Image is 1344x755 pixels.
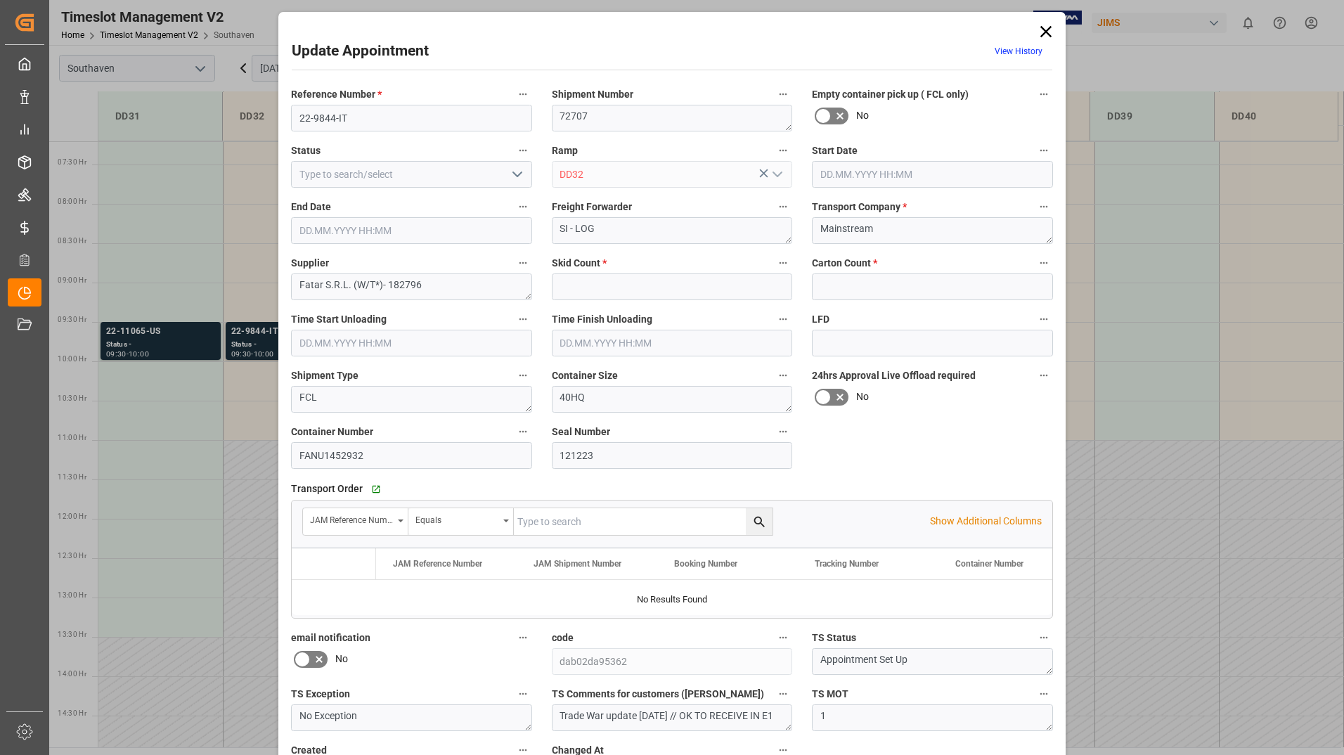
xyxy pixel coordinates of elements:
[303,508,408,535] button: open menu
[1035,366,1053,385] button: 24hrs Approval Live Offload required
[552,425,610,439] span: Seal Number
[552,386,793,413] textarea: 40HQ
[505,164,526,186] button: open menu
[291,368,358,383] span: Shipment Type
[1035,685,1053,703] button: TS MOT
[1035,141,1053,160] button: Start Date
[674,559,737,569] span: Booking Number
[291,425,373,439] span: Container Number
[774,198,792,216] button: Freight Forwarder
[552,161,793,188] input: Type to search/select
[393,559,482,569] span: JAM Reference Number
[812,648,1053,675] textarea: Appointment Set Up
[291,631,370,645] span: email notification
[514,141,532,160] button: Status
[514,685,532,703] button: TS Exception
[774,685,792,703] button: TS Comments for customers ([PERSON_NAME])
[292,40,429,63] h2: Update Appointment
[552,330,793,356] input: DD.MM.YYYY HH:MM
[552,200,632,214] span: Freight Forwarder
[514,508,773,535] input: Type to search
[514,85,532,103] button: Reference Number *
[415,510,498,527] div: Equals
[291,704,532,731] textarea: No Exception
[514,366,532,385] button: Shipment Type
[1035,628,1053,647] button: TS Status
[291,217,532,244] input: DD.MM.YYYY HH:MM
[812,87,969,102] span: Empty container pick up ( FCL only)
[812,312,829,327] span: LFD
[746,508,773,535] button: search button
[552,143,578,158] span: Ramp
[1035,85,1053,103] button: Empty container pick up ( FCL only)
[552,687,764,702] span: TS Comments for customers ([PERSON_NAME])
[291,143,321,158] span: Status
[291,386,532,413] textarea: FCL
[774,310,792,328] button: Time Finish Unloading
[291,312,387,327] span: Time Start Unloading
[514,310,532,328] button: Time Start Unloading
[812,217,1053,244] textarea: Mainstream
[552,368,618,383] span: Container Size
[552,256,607,271] span: Skid Count
[812,368,976,383] span: 24hrs Approval Live Offload required
[774,366,792,385] button: Container Size
[812,256,877,271] span: Carton Count
[408,508,514,535] button: open menu
[995,46,1042,56] a: View History
[774,141,792,160] button: Ramp
[291,687,350,702] span: TS Exception
[955,559,1023,569] span: Container Number
[856,108,869,123] span: No
[774,254,792,272] button: Skid Count *
[812,200,907,214] span: Transport Company
[766,164,787,186] button: open menu
[552,631,574,645] span: code
[812,631,856,645] span: TS Status
[534,559,621,569] span: JAM Shipment Number
[774,85,792,103] button: Shipment Number
[335,652,348,666] span: No
[291,87,382,102] span: Reference Number
[552,312,652,327] span: Time Finish Unloading
[552,217,793,244] textarea: SI - LOG
[291,273,532,300] textarea: Fatar S.R.L. (W/T*)- 182796
[552,704,793,731] textarea: Trade War update [DATE] // OK TO RECEIVE IN E1
[815,559,879,569] span: Tracking Number
[291,256,329,271] span: Supplier
[812,687,848,702] span: TS MOT
[774,422,792,441] button: Seal Number
[856,389,869,404] span: No
[812,143,858,158] span: Start Date
[552,105,793,131] textarea: 72707
[1035,254,1053,272] button: Carton Count *
[514,628,532,647] button: email notification
[774,628,792,647] button: code
[310,510,393,527] div: JAM Reference Number
[930,514,1042,529] p: Show Additional Columns
[812,704,1053,731] textarea: 1
[514,422,532,441] button: Container Number
[291,482,363,496] span: Transport Order
[291,200,331,214] span: End Date
[514,198,532,216] button: End Date
[812,161,1053,188] input: DD.MM.YYYY HH:MM
[514,254,532,272] button: Supplier
[552,87,633,102] span: Shipment Number
[1035,310,1053,328] button: LFD
[291,330,532,356] input: DD.MM.YYYY HH:MM
[1035,198,1053,216] button: Transport Company *
[291,161,532,188] input: Type to search/select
